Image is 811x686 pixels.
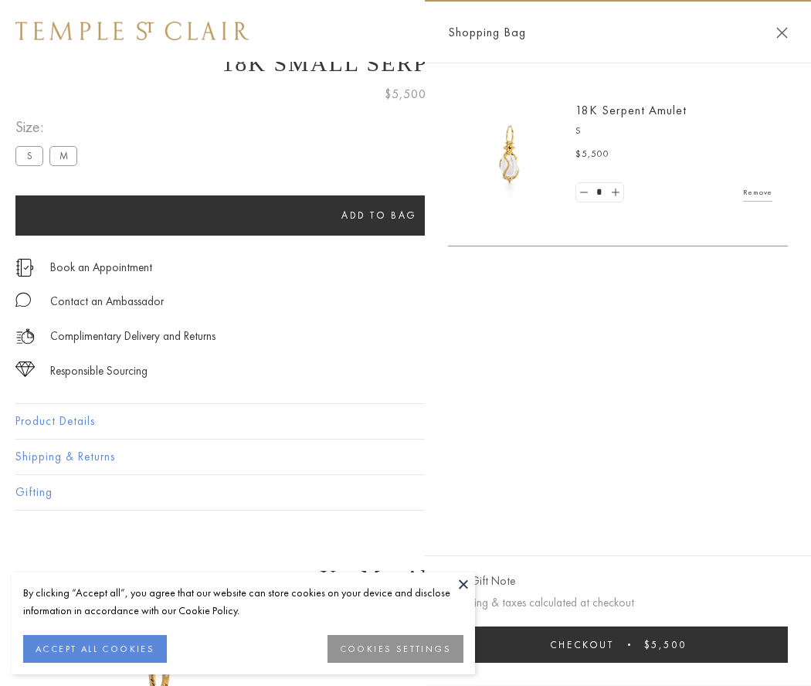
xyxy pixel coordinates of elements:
label: M [49,146,77,165]
button: Product Details [15,404,796,439]
div: Responsible Sourcing [50,362,148,381]
h1: 18K Small Serpent Amulet [15,50,796,76]
label: S [15,146,43,165]
button: Add to bag [15,195,743,236]
img: icon_sourcing.svg [15,362,35,377]
span: $5,500 [385,84,426,104]
img: MessageIcon-01_2.svg [15,292,31,307]
button: Gifting [15,475,796,510]
span: Size: [15,114,83,140]
button: Close Shopping Bag [776,27,788,39]
button: Checkout $5,500 [448,627,788,663]
button: COOKIES SETTINGS [327,635,463,663]
img: icon_appointment.svg [15,259,34,277]
button: Shipping & Returns [15,440,796,474]
span: Checkout [550,638,614,651]
img: Temple St. Clair [15,22,249,40]
img: P51836-E11SERPPV [463,108,556,201]
a: Book an Appointment [50,259,152,276]
p: Complimentary Delivery and Returns [50,327,215,346]
p: S [575,124,772,139]
span: $5,500 [575,147,609,162]
span: Shopping Bag [448,22,526,42]
button: Add Gift Note [448,572,515,591]
span: Add to bag [341,209,417,222]
span: $5,500 [644,638,687,651]
div: Contact an Ambassador [50,292,164,311]
a: 18K Serpent Amulet [575,102,687,118]
p: Shipping & taxes calculated at checkout [448,593,788,613]
a: Set quantity to 0 [576,183,592,202]
a: Set quantity to 2 [607,183,623,202]
button: ACCEPT ALL COOKIES [23,635,167,663]
h3: You May Also Like [39,565,772,590]
a: Remove [743,184,772,201]
img: icon_delivery.svg [15,327,35,346]
div: By clicking “Accept all”, you agree that our website can store cookies on your device and disclos... [23,584,463,620]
